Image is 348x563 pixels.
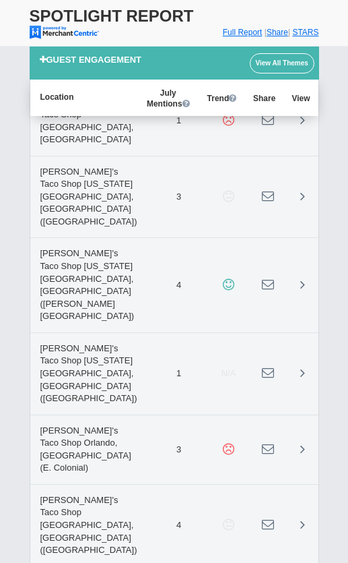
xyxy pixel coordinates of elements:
span: | [265,28,267,37]
span: [PERSON_NAME]'s Taco Shop [GEOGRAPHIC_DATA], [GEOGRAPHIC_DATA] [34,90,144,151]
td: 1 [150,86,207,156]
td: 4 [150,238,207,332]
a: View All Themes [250,53,314,73]
span: Trend [207,93,237,104]
span: [PERSON_NAME]'s Taco Shop [US_STATE][GEOGRAPHIC_DATA], [GEOGRAPHIC_DATA] ([GEOGRAPHIC_DATA]) [34,160,144,234]
th: Share [245,78,284,116]
span: [PERSON_NAME]'s Taco Shop [US_STATE][GEOGRAPHIC_DATA], [GEOGRAPHIC_DATA] ([PERSON_NAME][GEOGRAPHI... [34,242,144,328]
td: 3 [150,156,207,238]
div: Guest Engagement [40,52,244,67]
span: | [288,28,290,37]
span: [PERSON_NAME]'s Taco Shop Orlando, [GEOGRAPHIC_DATA] (E. Colonial) [34,419,144,480]
a: Full Report [223,28,263,37]
span: July Mentions [147,88,190,109]
td: 3 [150,415,207,484]
img: mc-powered-by-logo-103.png [30,26,99,39]
span: N/A [221,368,236,378]
a: STARS [292,28,318,37]
th: Location [30,78,138,116]
span: [PERSON_NAME]'s Taco Shop [US_STATE][GEOGRAPHIC_DATA], [GEOGRAPHIC_DATA] ([GEOGRAPHIC_DATA]) [34,337,144,411]
a: Share [267,28,288,37]
td: 1 [150,332,207,415]
th: View [284,78,318,116]
span: [PERSON_NAME]'s Taco Shop [GEOGRAPHIC_DATA], [GEOGRAPHIC_DATA] ([GEOGRAPHIC_DATA]) [34,489,144,562]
